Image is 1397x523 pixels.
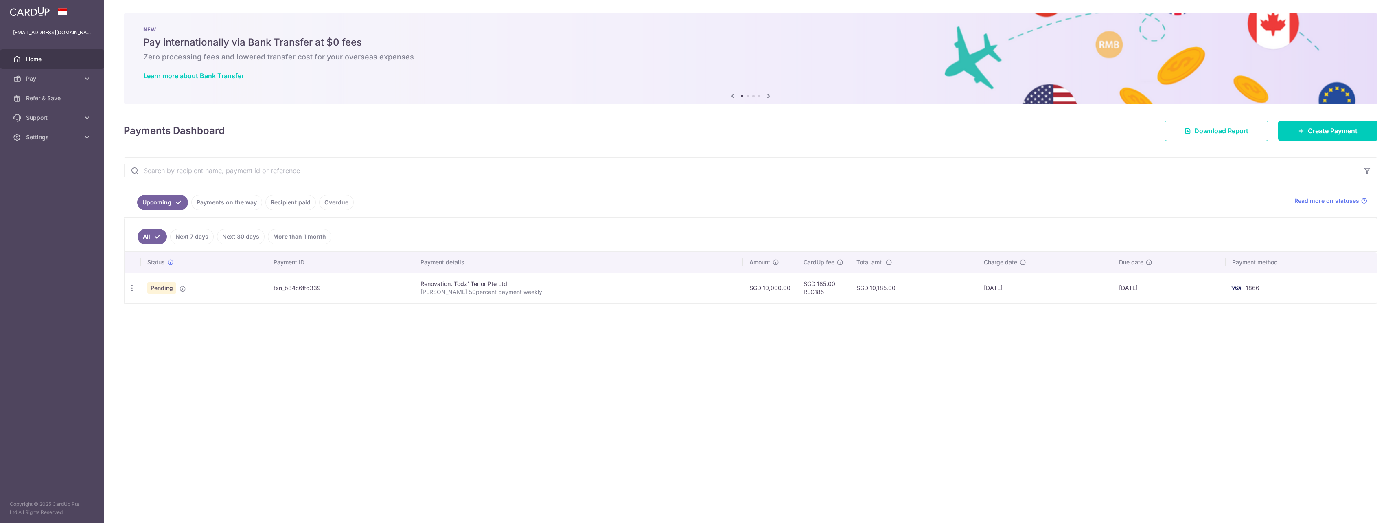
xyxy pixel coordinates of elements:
span: 1866 [1246,284,1259,291]
a: Payments on the way [191,195,262,210]
a: All [138,229,167,244]
th: Payment ID [267,252,414,273]
th: Payment details [414,252,743,273]
input: Search by recipient name, payment id or reference [124,158,1358,184]
img: CardUp [10,7,50,16]
h6: Zero processing fees and lowered transfer cost for your overseas expenses [143,52,1358,62]
a: Learn more about Bank Transfer [143,72,244,80]
td: [DATE] [977,273,1112,303]
span: Download Report [1194,126,1248,136]
span: Due date [1119,258,1143,266]
td: [DATE] [1112,273,1226,303]
td: SGD 10,000.00 [743,273,797,303]
img: Bank transfer banner [124,13,1377,104]
a: More than 1 month [268,229,331,244]
a: Upcoming [137,195,188,210]
span: Status [147,258,165,266]
p: [EMAIL_ADDRESS][DOMAIN_NAME] [13,29,91,37]
span: Amount [749,258,770,266]
span: Settings [26,133,80,141]
th: Payment method [1226,252,1377,273]
a: Download Report [1165,121,1268,141]
div: Renovation. Todz' Terior Pte Ltd [420,280,736,288]
img: Bank Card [1228,283,1244,293]
td: SGD 185.00 REC185 [797,273,850,303]
a: Create Payment [1278,121,1377,141]
span: Create Payment [1308,126,1358,136]
p: NEW [143,26,1358,33]
span: Total amt. [856,258,883,266]
span: Charge date [984,258,1017,266]
span: Pending [147,282,176,294]
h5: Pay internationally via Bank Transfer at $0 fees [143,36,1358,49]
span: Pay [26,75,80,83]
p: [PERSON_NAME] 50percent payment weekly [420,288,736,296]
span: Support [26,114,80,122]
h4: Payments Dashboard [124,123,225,138]
a: Read more on statuses [1294,197,1367,205]
span: Home [26,55,80,63]
span: CardUp fee [804,258,834,266]
span: Read more on statuses [1294,197,1359,205]
td: SGD 10,185.00 [850,273,977,303]
span: Refer & Save [26,94,80,102]
a: Recipient paid [265,195,316,210]
td: txn_b84c6ffd339 [267,273,414,303]
a: Overdue [319,195,354,210]
a: Next 30 days [217,229,265,244]
a: Next 7 days [170,229,214,244]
